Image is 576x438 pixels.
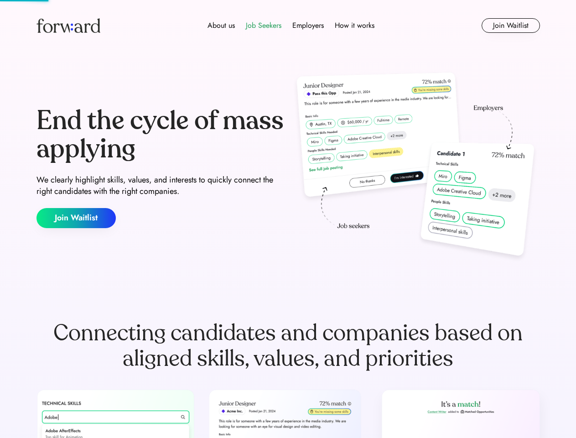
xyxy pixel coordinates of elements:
[335,20,374,31] div: How it works
[482,18,540,33] button: Join Waitlist
[36,174,285,197] div: We clearly highlight skills, values, and interests to quickly connect the right candidates with t...
[36,107,285,163] div: End the cycle of mass applying
[246,20,281,31] div: Job Seekers
[36,320,540,371] div: Connecting candidates and companies based on aligned skills, values, and priorities
[292,69,540,266] img: hero-image.png
[36,18,100,33] img: Forward logo
[208,20,235,31] div: About us
[36,208,116,228] button: Join Waitlist
[292,20,324,31] div: Employers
